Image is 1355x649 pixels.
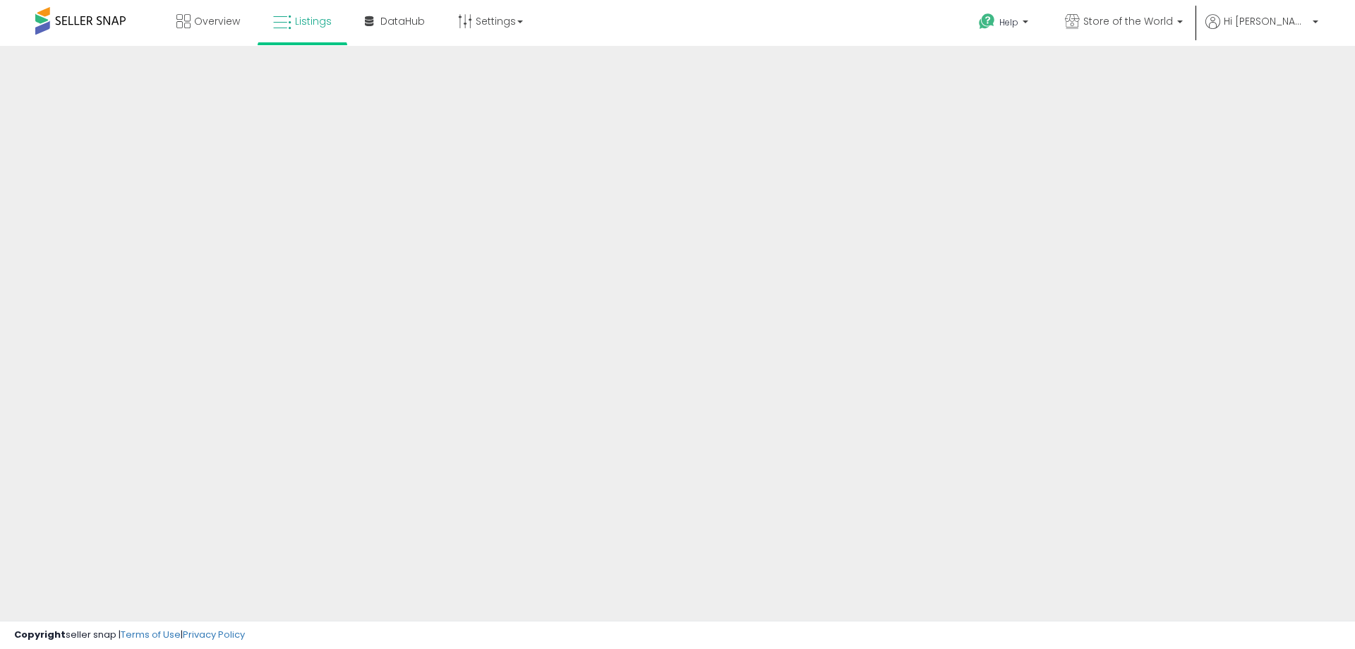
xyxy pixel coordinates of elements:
[1205,14,1318,46] a: Hi [PERSON_NAME]
[295,14,332,28] span: Listings
[968,2,1042,46] a: Help
[999,16,1018,28] span: Help
[978,13,996,30] i: Get Help
[1083,14,1173,28] span: Store of the World
[14,629,245,642] div: seller snap | |
[14,628,66,641] strong: Copyright
[380,14,425,28] span: DataHub
[183,628,245,641] a: Privacy Policy
[121,628,181,641] a: Terms of Use
[1224,14,1308,28] span: Hi [PERSON_NAME]
[194,14,240,28] span: Overview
